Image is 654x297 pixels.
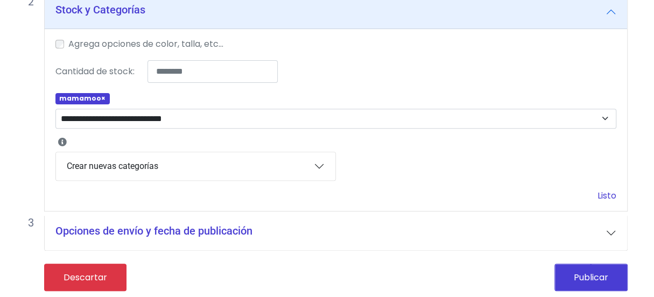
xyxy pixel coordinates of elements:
[55,93,110,104] span: mamamoo
[55,224,252,237] h5: Opciones de envío y fecha de publicación
[597,189,616,202] a: Listo
[101,94,106,103] span: ×
[55,65,135,78] label: Cantidad de stock:
[45,216,627,250] button: Opciones de envío y fecha de publicación
[44,264,126,291] a: Descartar
[55,3,145,16] h5: Stock y Categorías
[56,152,335,180] button: Crear nuevas categorías
[554,264,628,291] button: Publicar
[68,38,223,51] label: Agrega opciones de color, talla, etc...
